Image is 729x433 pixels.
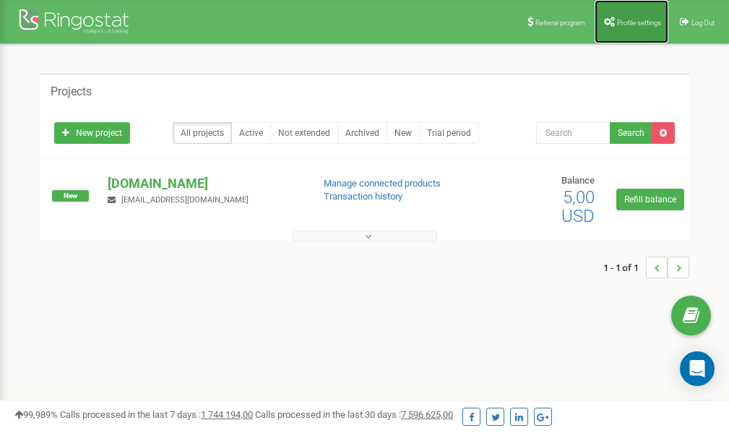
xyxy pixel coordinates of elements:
[561,175,595,186] span: Balance
[14,409,58,420] span: 99,989%
[324,191,402,202] a: Transaction history
[616,189,684,210] a: Refill balance
[680,351,715,386] div: Open Intercom Messenger
[536,122,611,144] input: Search
[52,190,89,202] span: New
[54,122,130,144] a: New project
[617,19,661,27] span: Profile settings
[387,122,420,144] a: New
[401,409,453,420] u: 7 596 625,00
[51,85,92,98] h5: Projects
[610,122,652,144] button: Search
[691,19,715,27] span: Log Out
[231,122,271,144] a: Active
[419,122,479,144] a: Trial period
[201,409,253,420] u: 1 744 194,00
[121,195,249,205] span: [EMAIL_ADDRESS][DOMAIN_NAME]
[108,174,300,193] p: [DOMAIN_NAME]
[337,122,387,144] a: Archived
[561,187,595,226] span: 5,00 USD
[255,409,453,420] span: Calls processed in the last 30 days :
[603,257,646,278] span: 1 - 1 of 1
[324,178,441,189] a: Manage connected products
[603,242,689,293] nav: ...
[60,409,253,420] span: Calls processed in the last 7 days :
[270,122,338,144] a: Not extended
[173,122,232,144] a: All projects
[535,19,585,27] span: Referral program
